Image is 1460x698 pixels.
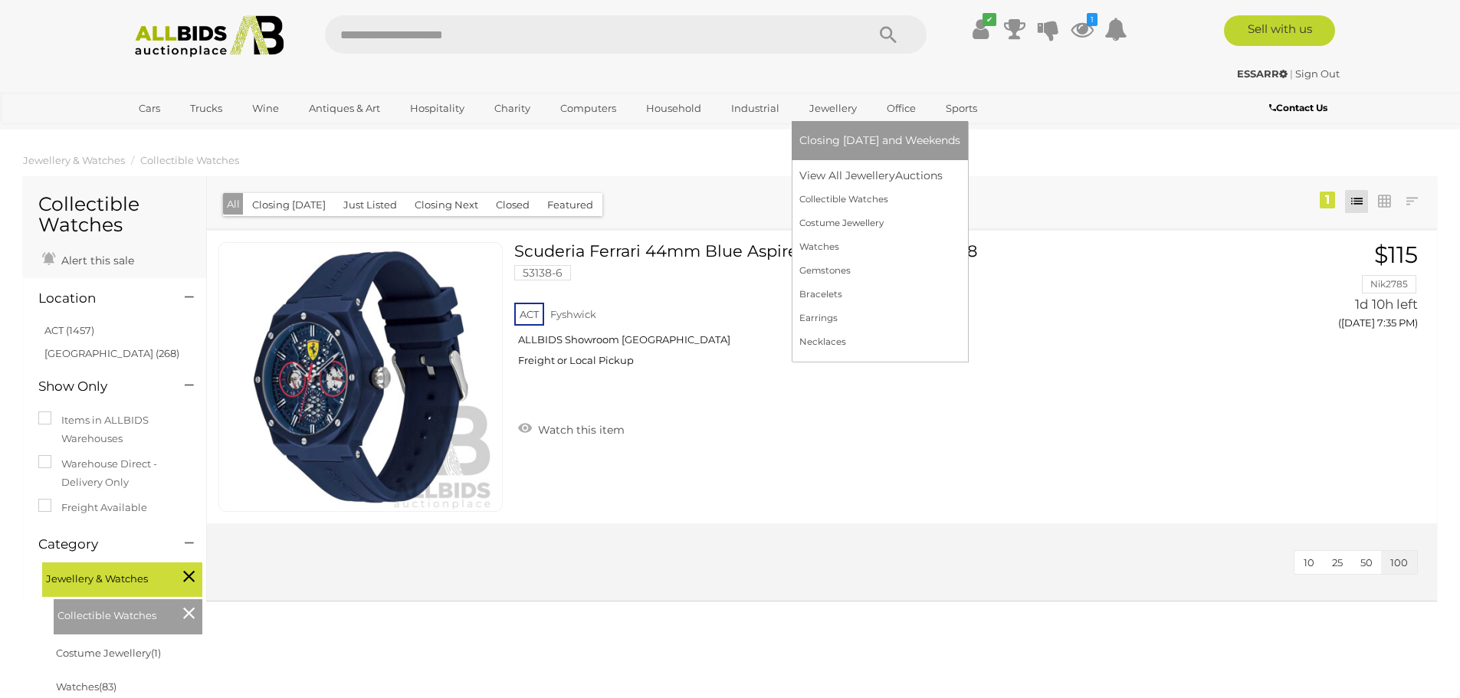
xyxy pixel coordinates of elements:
a: Scuderia Ferrari 44mm Blue Aspire Watch, Model 830788 53138-6 ACT Fyshwick ALLBIDS Showroom [GEOG... [526,242,1220,378]
span: 25 [1332,556,1343,569]
span: (83) [99,680,116,693]
a: Watch this item [514,417,628,440]
img: Allbids.com.au [126,15,293,57]
a: Household [636,96,711,121]
a: ACT (1457) [44,324,94,336]
span: 50 [1360,556,1373,569]
a: Collectible Watches [140,154,239,166]
span: 100 [1390,556,1408,569]
a: Computers [550,96,626,121]
a: [GEOGRAPHIC_DATA] (268) [44,347,179,359]
span: Collectible Watches [57,603,172,624]
button: All [223,193,244,215]
i: 1 [1087,13,1097,26]
label: Warehouse Direct - Delivery Only [38,455,191,491]
i: ✔ [983,13,996,26]
h1: Collectible Watches [38,194,191,236]
a: Cars [129,96,170,121]
button: 100 [1381,551,1417,575]
a: Sell with us [1224,15,1335,46]
img: 53138-6a.jpg [227,243,495,511]
a: Charity [484,96,540,121]
a: Antiques & Art [299,96,390,121]
label: Items in ALLBIDS Warehouses [38,411,191,447]
a: Jewellery & Watches [23,154,125,166]
a: Watches(83) [56,680,116,693]
a: Industrial [721,96,789,121]
a: Hospitality [400,96,474,121]
span: (1) [151,647,161,659]
b: Contact Us [1269,102,1327,113]
a: Sign Out [1295,67,1340,80]
span: Watch this item [534,423,625,437]
div: 1 [1320,192,1335,208]
a: [GEOGRAPHIC_DATA] [129,121,258,146]
span: | [1290,67,1293,80]
a: Contact Us [1269,100,1331,116]
button: Closing Next [405,193,487,217]
a: Office [877,96,926,121]
h4: Location [38,291,162,306]
a: ✔ [970,15,992,43]
a: ESSARR [1237,67,1290,80]
a: Sports [936,96,987,121]
button: Closing [DATE] [243,193,335,217]
button: 10 [1294,551,1324,575]
button: 25 [1323,551,1352,575]
button: 50 [1351,551,1382,575]
button: Just Listed [334,193,406,217]
a: Trucks [180,96,232,121]
button: Featured [538,193,602,217]
h4: Show Only [38,379,162,394]
strong: ESSARR [1237,67,1288,80]
span: 10 [1304,556,1314,569]
button: Search [850,15,927,54]
a: $115 Nik2785 1d 10h left ([DATE] 7:35 PM) [1244,242,1422,338]
a: 1 [1071,15,1094,43]
span: Jewellery & Watches [46,566,161,588]
span: Alert this sale [57,254,134,267]
h4: Category [38,537,162,552]
a: Wine [242,96,289,121]
a: Alert this sale [38,247,138,270]
a: Costume Jewellery(1) [56,647,161,659]
button: Closed [487,193,539,217]
a: Jewellery [799,96,867,121]
label: Freight Available [38,499,147,516]
span: $115 [1374,241,1418,269]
